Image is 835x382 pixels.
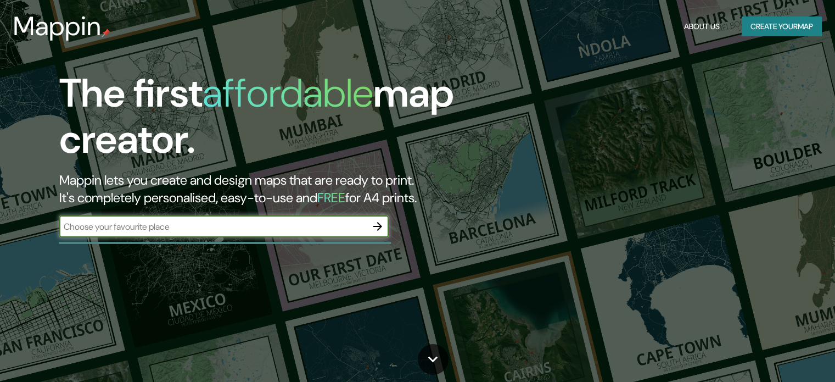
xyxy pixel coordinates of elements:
h2: Mappin lets you create and design maps that are ready to print. It's completely personalised, eas... [59,171,477,207]
h5: FREE [317,189,345,206]
img: mappin-pin [102,29,110,37]
button: About Us [680,16,724,37]
button: Create yourmap [742,16,822,37]
h1: The first map creator. [59,70,477,171]
h3: Mappin [13,11,102,42]
input: Choose your favourite place [59,220,367,233]
h1: affordable [203,68,373,119]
